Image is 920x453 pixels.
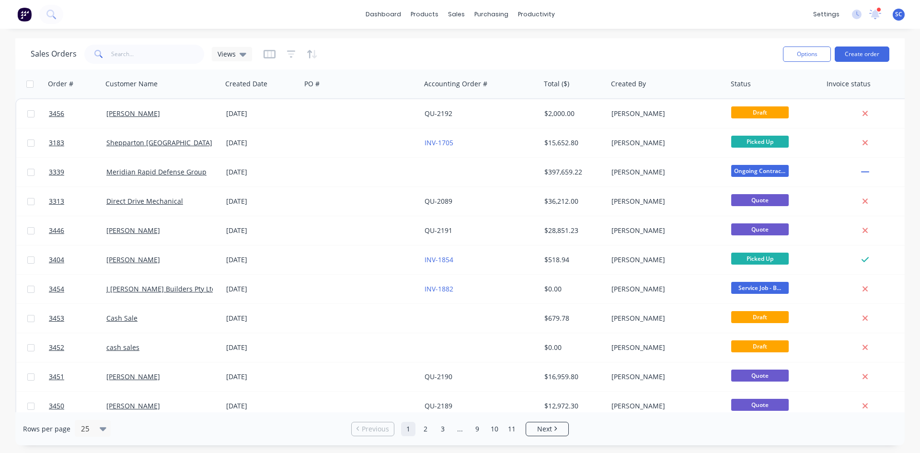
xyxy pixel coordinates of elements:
[544,79,569,89] div: Total ($)
[731,253,789,265] span: Picked Up
[49,138,64,148] span: 3183
[731,165,789,177] span: Ongoing Contrac...
[226,226,298,235] div: [DATE]
[226,255,298,265] div: [DATE]
[106,197,183,206] a: Direct Drive Mechanical
[49,226,64,235] span: 3446
[49,275,106,303] a: 3454
[731,106,789,118] span: Draft
[544,109,601,118] div: $2,000.00
[731,399,789,411] span: Quote
[611,226,718,235] div: [PERSON_NAME]
[731,282,789,294] span: Service Job - B...
[544,372,601,382] div: $16,959.80
[49,216,106,245] a: 3446
[106,109,160,118] a: [PERSON_NAME]
[48,79,73,89] div: Order #
[49,343,64,352] span: 3452
[106,343,139,352] a: cash sales
[731,311,789,323] span: Draft
[49,255,64,265] span: 3404
[731,370,789,382] span: Quote
[106,138,212,147] a: Shepparton [GEOGRAPHIC_DATA]
[106,226,160,235] a: [PERSON_NAME]
[49,372,64,382] span: 3451
[49,333,106,362] a: 3452
[49,362,106,391] a: 3451
[362,424,389,434] span: Previous
[361,7,406,22] a: dashboard
[895,10,902,19] span: SC
[731,223,789,235] span: Quote
[226,401,298,411] div: [DATE]
[731,79,751,89] div: Status
[347,422,573,436] ul: Pagination
[226,167,298,177] div: [DATE]
[49,392,106,420] a: 3450
[835,46,889,62] button: Create order
[225,79,267,89] div: Created Date
[49,197,64,206] span: 3313
[611,197,718,206] div: [PERSON_NAME]
[513,7,560,22] div: productivity
[544,167,601,177] div: $397,659.22
[544,343,601,352] div: $0.00
[436,422,450,436] a: Page 3
[544,284,601,294] div: $0.00
[526,424,568,434] a: Next page
[424,79,487,89] div: Accounting Order #
[544,401,601,411] div: $12,972.30
[544,138,601,148] div: $15,652.80
[544,197,601,206] div: $36,212.00
[106,255,160,264] a: [PERSON_NAME]
[783,46,831,62] button: Options
[49,401,64,411] span: 3450
[470,422,484,436] a: Page 9
[406,7,443,22] div: products
[418,422,433,436] a: Page 2
[731,136,789,148] span: Picked Up
[731,194,789,206] span: Quote
[226,138,298,148] div: [DATE]
[808,7,844,22] div: settings
[425,372,452,381] a: QU-2190
[226,109,298,118] div: [DATE]
[470,7,513,22] div: purchasing
[827,79,871,89] div: Invoice status
[401,422,415,436] a: Page 1 is your current page
[106,167,207,176] a: Meridian Rapid Defense Group
[106,314,138,323] a: Cash Sale
[425,255,453,264] a: INV-1854
[611,255,718,265] div: [PERSON_NAME]
[425,284,453,293] a: INV-1882
[505,422,519,436] a: Page 11
[49,158,106,186] a: 3339
[611,401,718,411] div: [PERSON_NAME]
[425,138,453,147] a: INV-1705
[453,422,467,436] a: Jump forward
[106,401,160,410] a: [PERSON_NAME]
[49,245,106,274] a: 3404
[49,284,64,294] span: 3454
[425,197,452,206] a: QU-2089
[218,49,236,59] span: Views
[31,49,77,58] h1: Sales Orders
[49,187,106,216] a: 3313
[487,422,502,436] a: Page 10
[226,284,298,294] div: [DATE]
[105,79,158,89] div: Customer Name
[611,314,718,323] div: [PERSON_NAME]
[352,424,394,434] a: Previous page
[49,128,106,157] a: 3183
[443,7,470,22] div: sales
[49,109,64,118] span: 3456
[49,167,64,177] span: 3339
[731,340,789,352] span: Draft
[226,372,298,382] div: [DATE]
[544,314,601,323] div: $679.78
[611,138,718,148] div: [PERSON_NAME]
[106,284,216,293] a: J [PERSON_NAME] Builders Pty Ltd
[425,226,452,235] a: QU-2191
[23,424,70,434] span: Rows per page
[611,343,718,352] div: [PERSON_NAME]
